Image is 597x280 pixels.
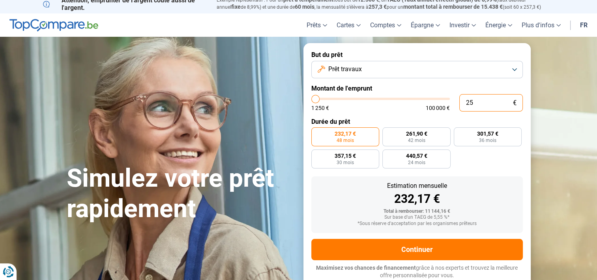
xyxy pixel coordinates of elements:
[406,131,427,136] span: 261,90 €
[311,105,329,111] span: 1 250 €
[369,4,387,10] span: 257,3 €
[316,265,416,271] span: Maximisez vos chances de financement
[575,13,592,37] a: fr
[311,239,523,260] button: Continuer
[302,13,332,37] a: Prêts
[311,61,523,78] button: Prêt travaux
[479,138,496,143] span: 36 mois
[328,65,362,74] span: Prêt travaux
[426,105,450,111] span: 100 000 €
[318,221,517,227] div: *Sous réserve d'acceptation par les organismes prêteurs
[513,100,517,106] span: €
[318,193,517,205] div: 232,17 €
[318,183,517,189] div: Estimation mensuelle
[477,131,498,136] span: 301,57 €
[318,209,517,214] div: Total à rembourser: 11 144,16 €
[335,153,356,159] span: 357,15 €
[311,264,523,280] p: grâce à nos experts et trouvez la meilleure offre personnalisée pour vous.
[408,138,425,143] span: 42 mois
[318,215,517,220] div: Sur base d'un TAEG de 5,55 %*
[295,4,314,10] span: 60 mois
[365,13,406,37] a: Comptes
[481,13,517,37] a: Énergie
[9,19,98,32] img: TopCompare
[408,160,425,165] span: 24 mois
[403,4,503,10] span: montant total à rembourser de 15.438 €
[311,85,523,92] label: Montant de l'emprunt
[406,153,427,159] span: 440,57 €
[337,160,354,165] span: 30 mois
[406,13,445,37] a: Épargne
[517,13,565,37] a: Plus d'infos
[231,4,241,10] span: fixe
[337,138,354,143] span: 48 mois
[332,13,365,37] a: Cartes
[311,51,523,59] label: But du prêt
[67,163,294,224] h1: Simulez votre prêt rapidement
[335,131,356,136] span: 232,17 €
[445,13,481,37] a: Investir
[311,118,523,125] label: Durée du prêt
